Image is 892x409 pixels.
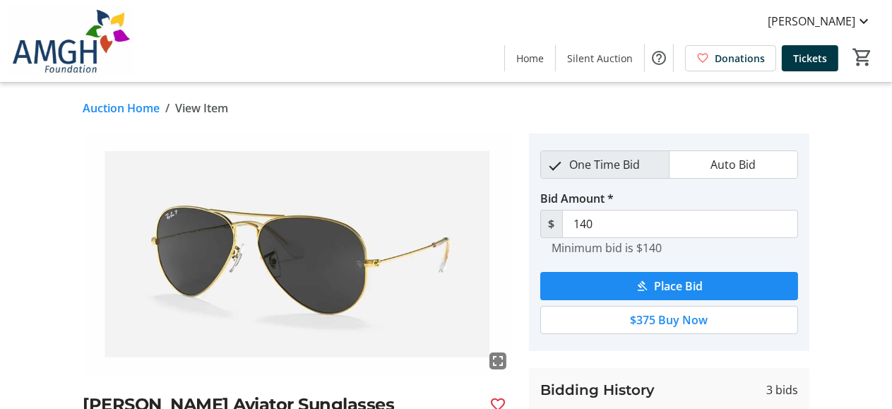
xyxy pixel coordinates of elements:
img: Image [83,134,512,375]
span: Donations [715,51,765,66]
span: $ [540,210,563,238]
span: $375 Buy Now [630,312,708,328]
a: Tickets [782,45,838,71]
span: Auto Bid [702,151,764,178]
a: Donations [685,45,776,71]
span: / [165,100,170,117]
img: Alexandra Marine & General Hospital Foundation's Logo [8,6,134,76]
a: Silent Auction [556,45,644,71]
button: Help [645,44,673,72]
button: $375 Buy Now [540,306,798,334]
label: Bid Amount * [540,190,614,207]
span: View Item [175,100,228,117]
span: One Time Bid [561,151,648,178]
h3: Bidding History [540,379,655,401]
button: Cart [850,45,875,70]
span: Place Bid [654,278,703,295]
span: 3 bids [766,381,798,398]
a: Auction Home [83,100,160,117]
span: [PERSON_NAME] [768,13,855,30]
span: Tickets [793,51,827,66]
button: Place Bid [540,272,798,300]
span: Home [516,51,544,66]
a: Home [505,45,555,71]
span: Silent Auction [567,51,633,66]
mat-icon: fullscreen [489,352,506,369]
tr-hint: Minimum bid is $140 [552,241,662,255]
button: [PERSON_NAME] [756,10,884,32]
